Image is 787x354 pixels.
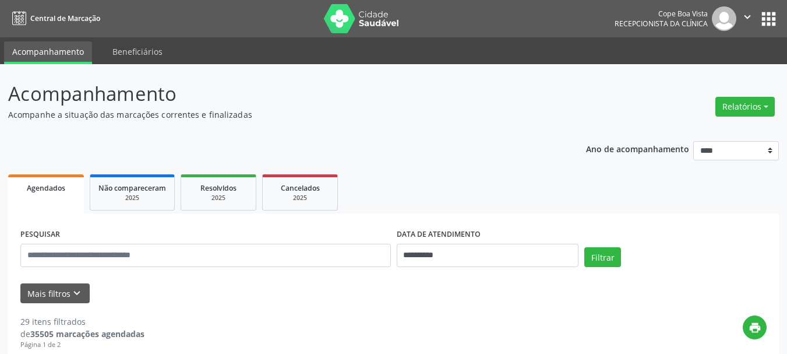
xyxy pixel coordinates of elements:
[30,328,144,339] strong: 35505 marcações agendadas
[20,283,90,304] button: Mais filtroskeyboard_arrow_down
[98,194,166,202] div: 2025
[584,247,621,267] button: Filtrar
[4,41,92,64] a: Acompanhamento
[741,10,754,23] i: 
[189,194,248,202] div: 2025
[758,9,779,29] button: apps
[8,79,548,108] p: Acompanhamento
[20,316,144,328] div: 29 itens filtrados
[30,13,100,23] span: Central de Marcação
[736,6,758,31] button: 
[20,328,144,340] div: de
[98,183,166,193] span: Não compareceram
[615,9,708,19] div: Cope Boa Vista
[70,287,83,300] i: keyboard_arrow_down
[27,183,65,193] span: Agendados
[104,41,171,62] a: Beneficiários
[615,19,708,29] span: Recepcionista da clínica
[200,183,237,193] span: Resolvidos
[749,321,761,334] i: print
[715,97,775,117] button: Relatórios
[20,226,60,244] label: PESQUISAR
[743,316,767,339] button: print
[20,340,144,350] div: Página 1 de 2
[271,194,329,202] div: 2025
[397,226,481,244] label: DATA DE ATENDIMENTO
[8,108,548,121] p: Acompanhe a situação das marcações correntes e finalizadas
[281,183,320,193] span: Cancelados
[8,9,100,28] a: Central de Marcação
[712,6,736,31] img: img
[586,141,689,156] p: Ano de acompanhamento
